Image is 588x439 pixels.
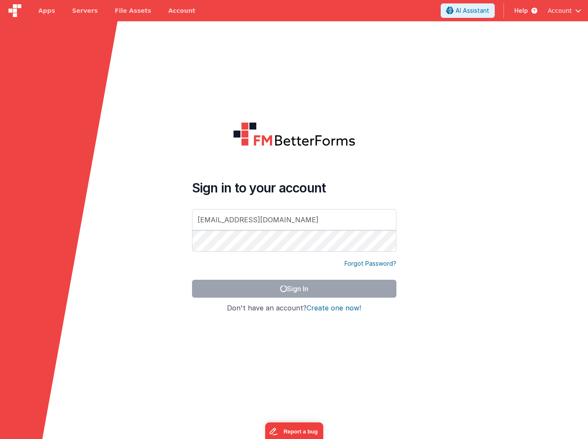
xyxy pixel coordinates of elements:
h4: Sign in to your account [192,180,396,195]
span: File Assets [115,6,152,15]
span: Apps [38,6,55,15]
h4: Don't have an account? [192,304,396,312]
button: AI Assistant [441,3,495,18]
input: Email Address [192,209,396,230]
span: Help [514,6,528,15]
span: Account [548,6,572,15]
span: Servers [72,6,98,15]
button: Create one now! [307,304,361,312]
button: Account [548,6,581,15]
button: Sign In [192,280,396,298]
a: Forgot Password? [344,259,396,268]
span: AI Assistant [456,6,489,15]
